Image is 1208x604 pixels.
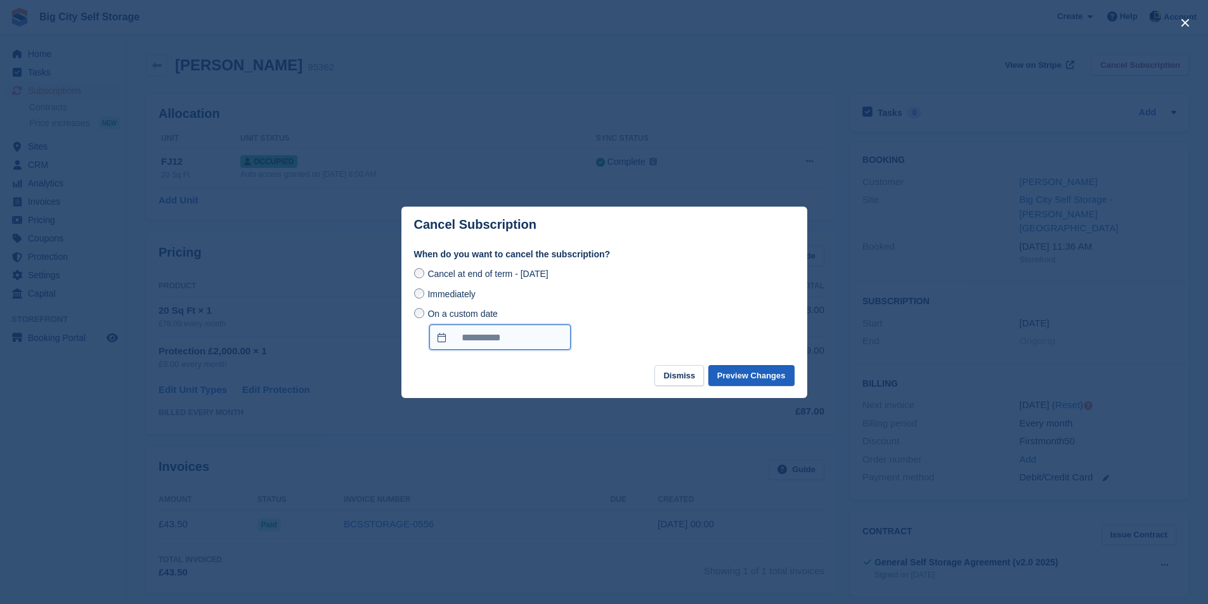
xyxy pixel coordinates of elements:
[427,289,475,299] span: Immediately
[414,288,424,299] input: Immediately
[414,248,795,261] label: When do you want to cancel the subscription?
[427,309,498,319] span: On a custom date
[429,324,571,350] input: On a custom date
[654,365,704,386] button: Dismiss
[414,217,536,232] p: Cancel Subscription
[414,308,424,318] input: On a custom date
[414,268,424,278] input: Cancel at end of term - [DATE]
[708,365,795,386] button: Preview Changes
[427,269,548,279] span: Cancel at end of term - [DATE]
[1175,13,1195,33] button: close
